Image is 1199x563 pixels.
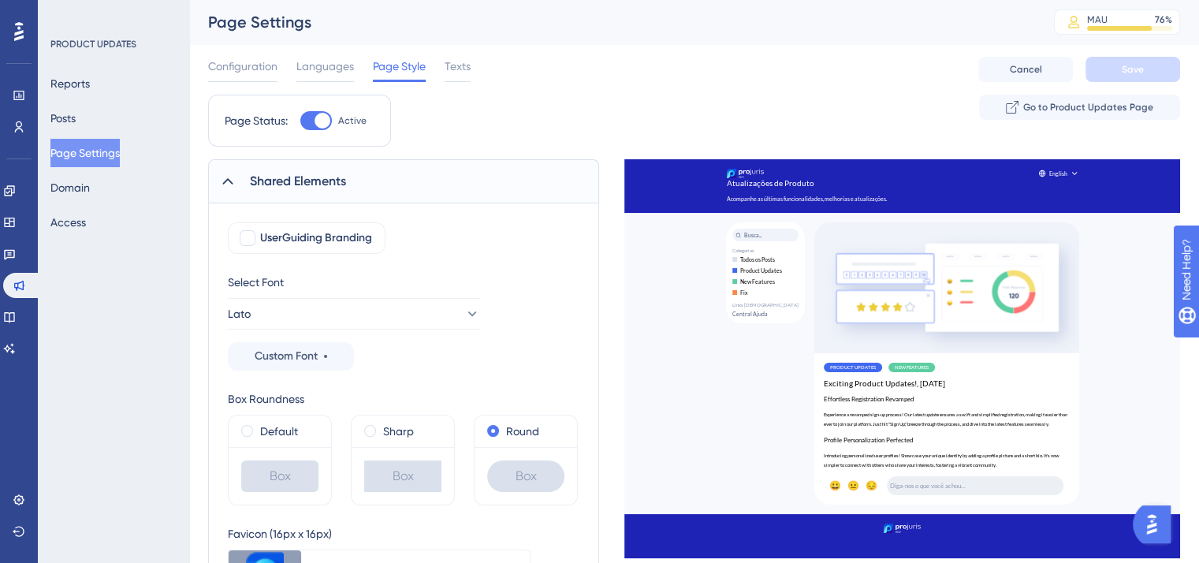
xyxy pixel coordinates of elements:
[37,4,99,23] span: Need Help?
[338,114,367,127] span: Active
[228,298,480,330] button: Lato
[208,11,1015,33] div: Page Settings
[487,460,564,492] div: Box
[50,38,136,50] div: PRODUCT UPDATES
[1087,13,1108,26] div: MAU
[225,111,288,130] div: Page Status:
[50,104,76,132] button: Posts
[364,460,441,492] div: Box
[50,139,120,167] button: Page Settings
[383,422,414,441] label: Sharp
[978,57,1073,82] button: Cancel
[250,172,346,191] span: Shared Elements
[241,460,318,492] div: Box
[208,57,277,76] span: Configuration
[979,95,1180,120] button: Go to Product Updates Page
[1010,63,1042,76] span: Cancel
[50,208,86,237] button: Access
[228,342,354,371] button: Custom Font
[506,422,539,441] label: Round
[1122,63,1144,76] span: Save
[50,173,90,202] button: Domain
[373,57,426,76] span: Page Style
[255,347,318,366] span: Custom Font
[228,524,531,543] div: Favicon (16px x 16px)
[260,229,372,248] span: UserGuiding Branding
[1085,57,1180,82] button: Save
[228,390,578,408] div: Box Roundness
[260,422,298,441] label: Default
[1155,13,1172,26] div: 76 %
[50,69,90,98] button: Reports
[445,57,471,76] span: Texts
[296,57,354,76] span: Languages
[1023,101,1153,114] span: Go to Product Updates Page
[228,304,251,323] span: Lato
[228,273,480,292] div: Select Font
[1133,501,1180,548] iframe: UserGuiding AI Assistant Launcher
